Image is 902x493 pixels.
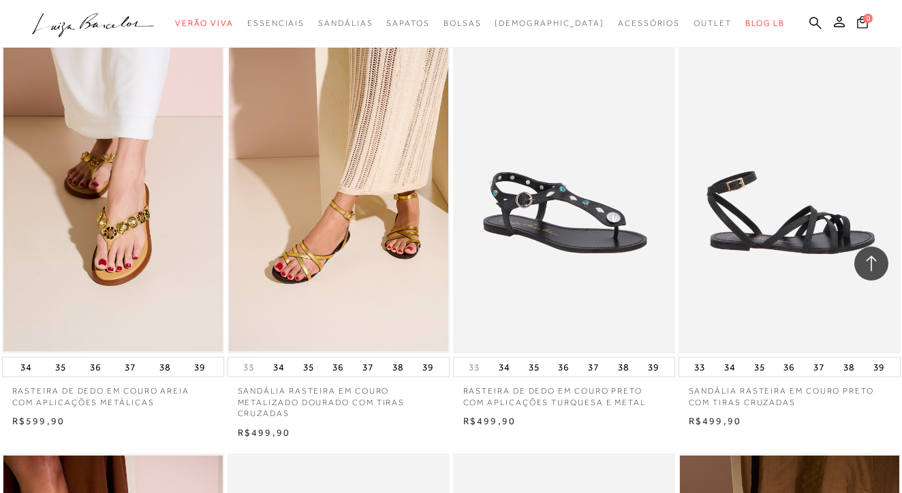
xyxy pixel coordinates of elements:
[444,18,482,28] span: Bolsas
[175,18,234,28] span: Verão Viva
[689,415,742,426] span: R$499,90
[869,357,888,377] button: 39
[463,415,516,426] span: R$499,90
[269,357,288,377] button: 34
[299,357,318,377] button: 35
[16,357,35,377] button: 34
[12,415,65,426] span: R$599,90
[238,427,291,438] span: R$499,90
[720,357,739,377] button: 34
[495,357,514,377] button: 34
[175,11,234,36] a: categoryNavScreenReaderText
[694,18,732,28] span: Outlet
[228,377,450,419] a: SANDÁLIA RASTEIRA EM COURO METALIZADO DOURADO COM TIRAS CRUZADAS
[679,377,901,409] a: SANDÁLIA RASTEIRA EM COURO PRETO COM TIRAS CRUZADAS
[418,357,437,377] button: 39
[386,11,429,36] a: categoryNavScreenReaderText
[839,357,858,377] button: 38
[618,18,680,28] span: Acessórios
[328,357,347,377] button: 36
[86,357,105,377] button: 36
[318,11,373,36] a: categoryNavScreenReaderText
[386,18,429,28] span: Sapatos
[358,357,377,377] button: 37
[239,361,258,374] button: 33
[121,357,140,377] button: 37
[495,18,604,28] span: [DEMOGRAPHIC_DATA]
[690,357,709,377] button: 33
[190,357,209,377] button: 39
[454,22,674,351] a: RASTEIRA DE DEDO EM COURO PRETO COM APLICAÇÕES TURQUESA E METAL RASTEIRA DE DEDO EM COURO PRETO C...
[247,18,305,28] span: Essenciais
[680,22,899,351] a: SANDÁLIA RASTEIRA EM COURO PRETO COM TIRAS CRUZADAS
[2,377,224,409] a: RASTEIRA DE DEDO EM COURO AREIA COM APLICAÇÕES METÁLICAS
[229,22,448,351] a: SANDÁLIA RASTEIRA EM COURO METALIZADO DOURADO COM TIRAS CRUZADAS SANDÁLIA RASTEIRA EM COURO METAL...
[853,15,872,33] button: 0
[465,361,484,374] button: 33
[155,357,174,377] button: 38
[3,22,223,351] a: RASTEIRA DE DEDO EM COURO AREIA COM APLICAÇÕES METÁLICAS RASTEIRA DE DEDO EM COURO AREIA COM APLI...
[680,20,901,353] img: SANDÁLIA RASTEIRA EM COURO PRETO COM TIRAS CRUZADAS
[618,11,680,36] a: categoryNavScreenReaderText
[525,357,544,377] button: 35
[247,11,305,36] a: categoryNavScreenReaderText
[388,357,407,377] button: 38
[318,18,373,28] span: Sandálias
[453,377,675,409] a: RASTEIRA DE DEDO EM COURO PRETO COM APLICAÇÕES TURQUESA E METAL
[454,22,674,351] img: RASTEIRA DE DEDO EM COURO PRETO COM APLICAÇÕES TURQUESA E METAL
[3,22,223,351] img: RASTEIRA DE DEDO EM COURO AREIA COM APLICAÇÕES METÁLICAS
[584,357,603,377] button: 37
[750,357,769,377] button: 35
[614,357,633,377] button: 38
[444,11,482,36] a: categoryNavScreenReaderText
[229,22,448,351] img: SANDÁLIA RASTEIRA EM COURO METALIZADO DOURADO COM TIRAS CRUZADAS
[554,357,573,377] button: 36
[863,14,873,23] span: 0
[779,357,798,377] button: 36
[495,11,604,36] a: noSubCategoriesText
[694,11,732,36] a: categoryNavScreenReaderText
[745,18,785,28] span: BLOG LB
[644,357,663,377] button: 39
[809,357,828,377] button: 37
[51,357,70,377] button: 35
[745,11,785,36] a: BLOG LB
